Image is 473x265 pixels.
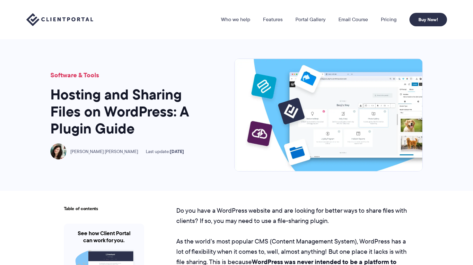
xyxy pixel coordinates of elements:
[50,86,205,137] h1: Hosting and Sharing Files on WordPress: A Plugin Guide
[146,149,184,154] span: Last update:
[295,17,326,22] a: Portal Gallery
[64,205,144,212] span: Table of contents
[338,17,368,22] a: Email Course
[170,148,184,155] time: [DATE]
[176,205,409,226] p: Do you have a WordPress website and are looking for better ways to share files with clients? If s...
[409,13,447,26] a: Buy Now!
[221,17,250,22] a: Who we help
[263,17,283,22] a: Features
[50,70,99,80] a: Software & Tools
[381,17,397,22] a: Pricing
[70,149,138,154] span: [PERSON_NAME] [PERSON_NAME]
[70,230,138,244] h4: See how Client Portal can work for you.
